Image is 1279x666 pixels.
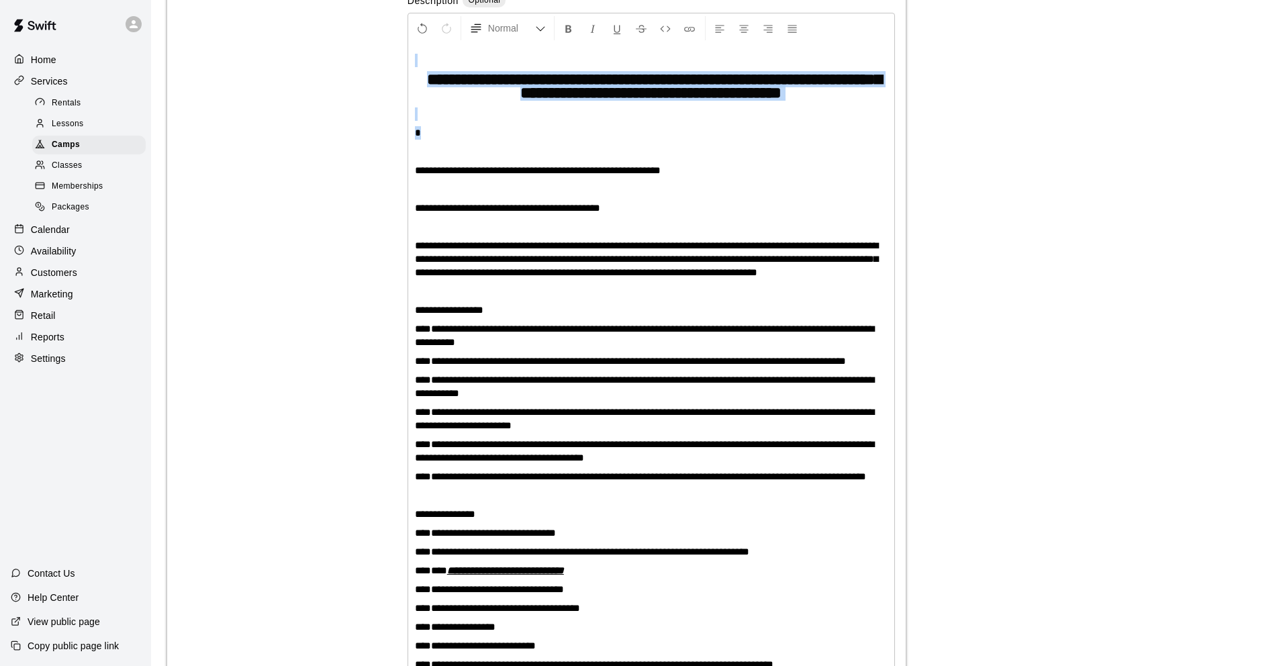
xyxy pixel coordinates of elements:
button: Left Align [708,16,731,40]
p: Retail [31,309,56,322]
span: Rentals [52,97,81,110]
a: Settings [11,348,140,369]
p: Customers [31,266,77,279]
button: Redo [435,16,458,40]
a: Services [11,71,140,91]
p: Settings [31,352,66,365]
button: Justify Align [781,16,804,40]
a: Camps [32,135,151,156]
a: Marketing [11,284,140,304]
div: Memberships [32,177,146,196]
button: Format Strikethrough [630,16,653,40]
button: Format Underline [606,16,628,40]
a: Calendar [11,220,140,240]
button: Insert Code [654,16,677,40]
div: Classes [32,156,146,175]
a: Reports [11,327,140,347]
p: Calendar [31,223,70,236]
p: Help Center [28,591,79,604]
p: Marketing [31,287,73,301]
a: Memberships [32,177,151,197]
p: Home [31,53,56,66]
button: Formatting Options [464,16,551,40]
button: Format Italics [581,16,604,40]
p: Availability [31,244,77,258]
p: View public page [28,615,100,628]
p: Reports [31,330,64,344]
a: Retail [11,305,140,326]
a: Home [11,50,140,70]
button: Center Align [732,16,755,40]
span: Classes [52,159,82,173]
button: Right Align [757,16,779,40]
p: Services [31,75,68,88]
p: Contact Us [28,567,75,580]
div: Camps [32,136,146,154]
div: Lessons [32,115,146,134]
span: Lessons [52,117,84,131]
span: Packages [52,201,89,214]
span: Camps [52,138,80,152]
a: Rentals [32,93,151,113]
button: Undo [411,16,434,40]
div: Packages [32,198,146,217]
a: Customers [11,263,140,283]
span: Normal [488,21,535,35]
button: Insert Link [678,16,701,40]
button: Format Bold [557,16,580,40]
a: Availability [11,241,140,261]
p: Copy public page link [28,639,119,653]
a: Classes [32,156,151,177]
a: Packages [32,197,151,218]
a: Lessons [32,113,151,134]
span: Memberships [52,180,103,193]
div: Rentals [32,94,146,113]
